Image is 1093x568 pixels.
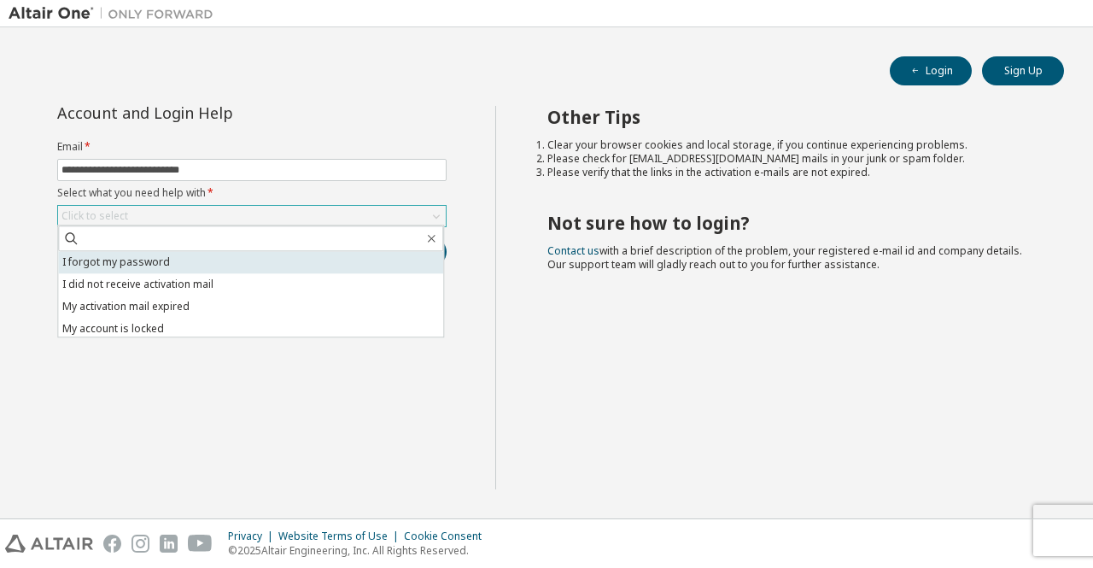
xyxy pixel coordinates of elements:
[547,243,599,258] a: Contact us
[547,166,1034,179] li: Please verify that the links in the activation e-mails are not expired.
[188,535,213,553] img: youtube.svg
[547,152,1034,166] li: Please check for [EMAIL_ADDRESS][DOMAIN_NAME] mails in your junk or spam folder.
[404,530,492,543] div: Cookie Consent
[982,56,1064,85] button: Sign Up
[160,535,178,553] img: linkedin.svg
[278,530,404,543] div: Website Terms of Use
[547,243,1022,272] span: with a brief description of the problem, your registered e-mail id and company details. Our suppo...
[890,56,972,85] button: Login
[132,535,149,553] img: instagram.svg
[57,106,369,120] div: Account and Login Help
[547,138,1034,152] li: Clear your browser cookies and local storage, if you continue experiencing problems.
[228,543,492,558] p: © 2025 Altair Engineering, Inc. All Rights Reserved.
[5,535,93,553] img: altair_logo.svg
[9,5,222,22] img: Altair One
[57,186,447,200] label: Select what you need help with
[58,206,446,226] div: Click to select
[103,535,121,553] img: facebook.svg
[61,209,128,223] div: Click to select
[547,212,1034,234] h2: Not sure how to login?
[58,251,443,273] li: I forgot my password
[228,530,278,543] div: Privacy
[547,106,1034,128] h2: Other Tips
[57,140,447,154] label: Email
